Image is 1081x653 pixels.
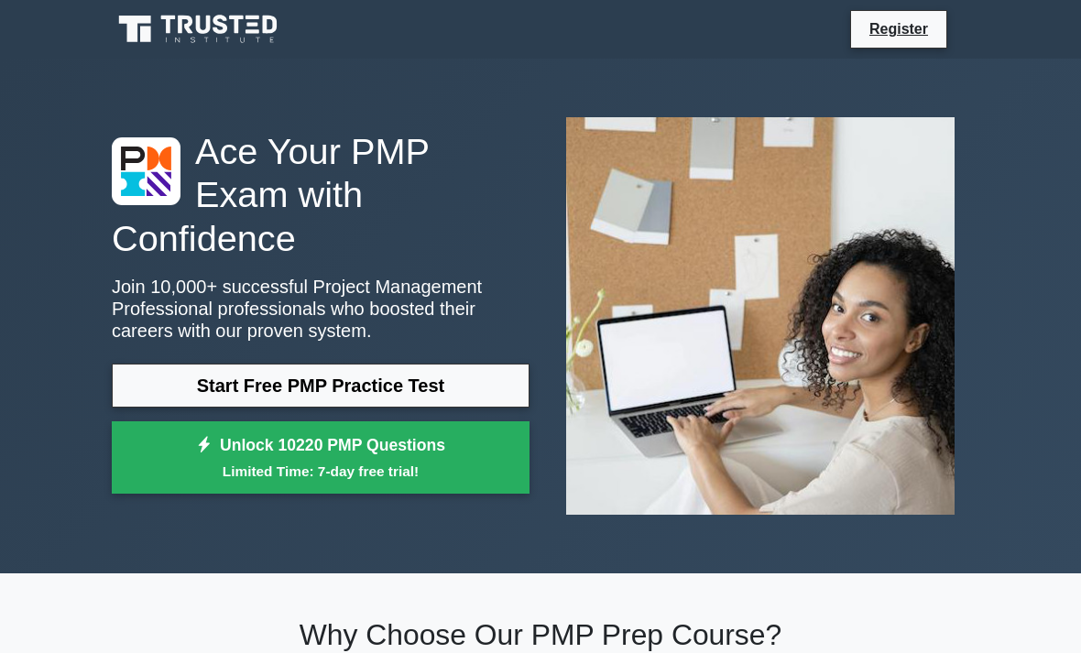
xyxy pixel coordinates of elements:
[135,461,507,482] small: Limited Time: 7-day free trial!
[112,276,530,342] p: Join 10,000+ successful Project Management Professional professionals who boosted their careers w...
[112,421,530,495] a: Unlock 10220 PMP QuestionsLimited Time: 7-day free trial!
[112,617,969,652] h2: Why Choose Our PMP Prep Course?
[112,364,530,408] a: Start Free PMP Practice Test
[858,17,939,40] a: Register
[112,130,530,261] h1: Ace Your PMP Exam with Confidence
